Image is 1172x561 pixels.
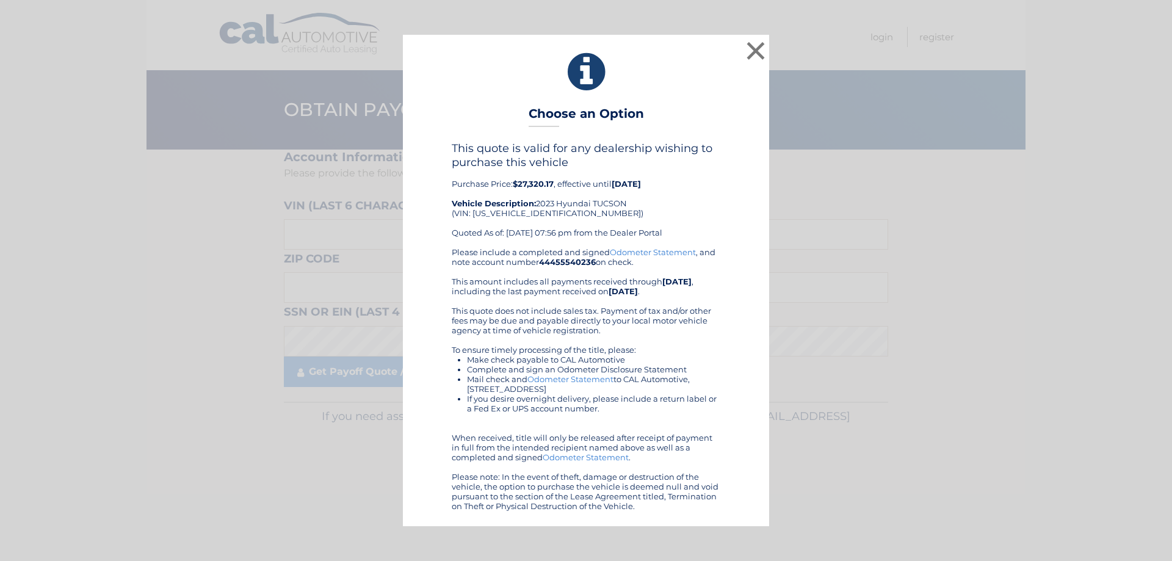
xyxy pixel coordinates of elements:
li: Complete and sign an Odometer Disclosure Statement [467,364,720,374]
div: Purchase Price: , effective until 2023 Hyundai TUCSON (VIN: [US_VEHICLE_IDENTIFICATION_NUMBER]) Q... [452,142,720,247]
a: Odometer Statement [543,452,629,462]
b: [DATE] [609,286,638,296]
li: Mail check and to CAL Automotive, [STREET_ADDRESS] [467,374,720,394]
b: [DATE] [662,277,692,286]
button: × [743,38,768,63]
b: 44455540236 [539,257,596,267]
b: $27,320.17 [513,179,554,189]
a: Odometer Statement [610,247,696,257]
h3: Choose an Option [529,106,644,128]
a: Odometer Statement [527,374,613,384]
div: Please include a completed and signed , and note account number on check. This amount includes al... [452,247,720,511]
h4: This quote is valid for any dealership wishing to purchase this vehicle [452,142,720,168]
b: [DATE] [612,179,641,189]
li: If you desire overnight delivery, please include a return label or a Fed Ex or UPS account number. [467,394,720,413]
li: Make check payable to CAL Automotive [467,355,720,364]
strong: Vehicle Description: [452,198,536,208]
